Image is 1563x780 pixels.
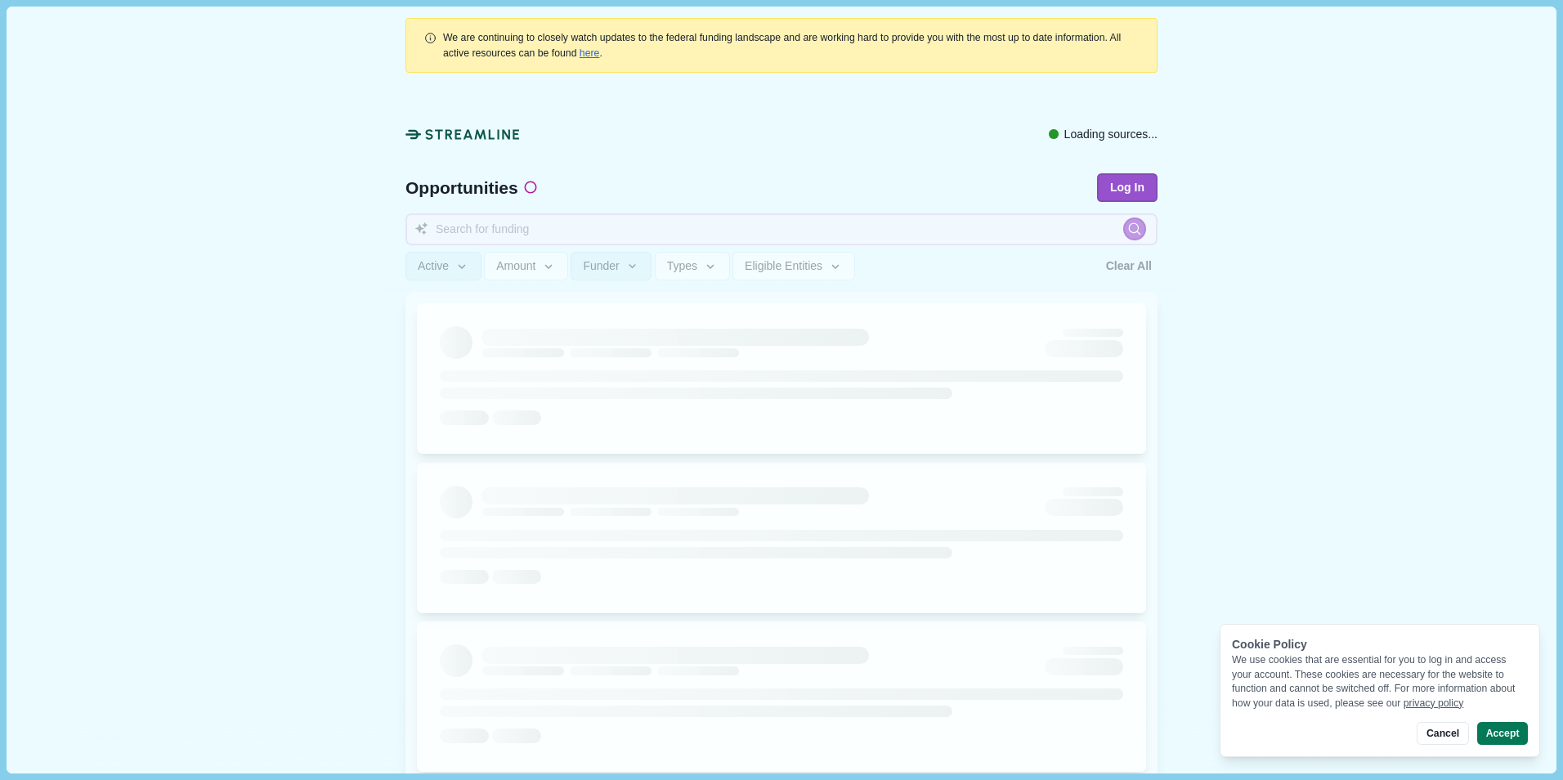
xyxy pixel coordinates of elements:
[1097,173,1158,202] button: Log In
[418,259,449,273] span: Active
[1064,126,1158,143] span: Loading sources...
[1232,653,1528,711] div: We use cookies that are essential for you to log in and access your account. These cookies are ne...
[745,259,822,273] span: Eligible Entities
[583,259,619,273] span: Funder
[667,259,697,273] span: Types
[443,30,1140,61] div: .
[1404,697,1464,709] a: privacy policy
[443,32,1121,58] span: We are continuing to closely watch updates to the federal funding landscape and are working hard ...
[732,252,854,280] button: Eligible Entities
[496,259,535,273] span: Amount
[405,179,518,196] span: Opportunities
[571,252,652,280] button: Funder
[655,252,730,280] button: Types
[1232,638,1307,651] span: Cookie Policy
[580,47,600,59] a: here
[1417,722,1468,745] button: Cancel
[484,252,568,280] button: Amount
[405,213,1158,245] input: Search for funding
[405,252,481,280] button: Active
[1100,252,1158,280] button: Clear All
[1477,722,1528,745] button: Accept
